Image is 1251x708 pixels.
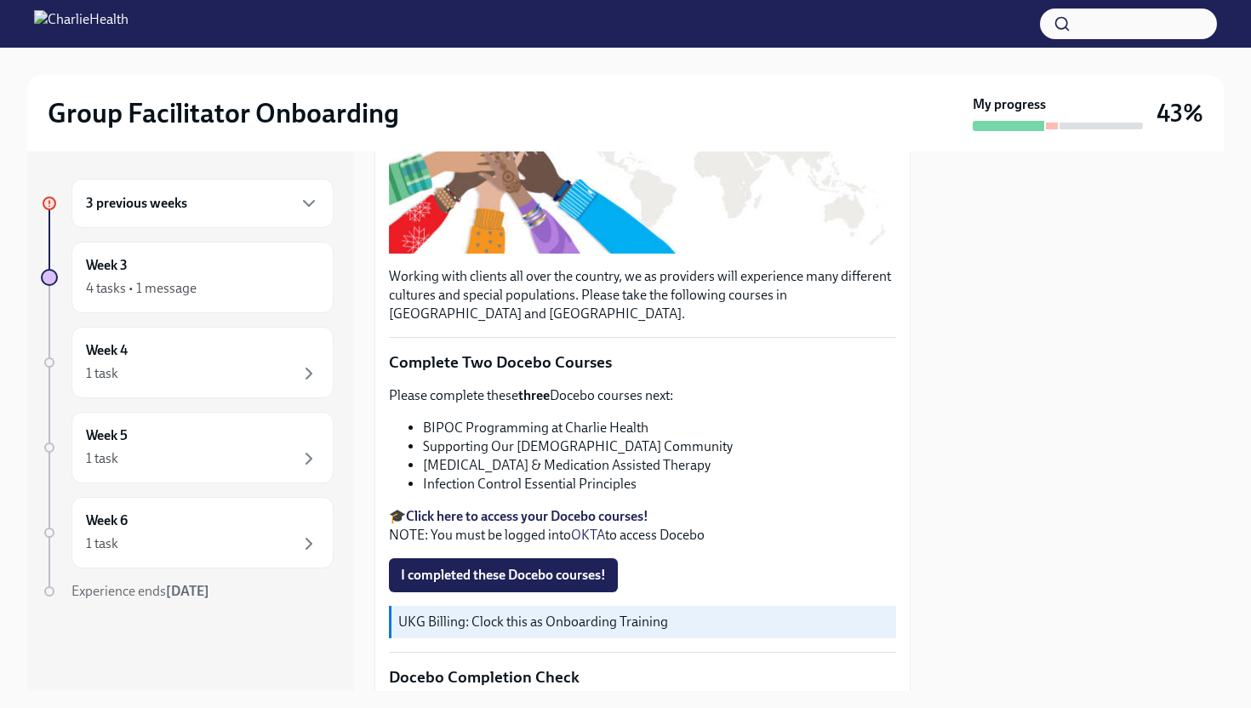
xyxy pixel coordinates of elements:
button: I completed these Docebo courses! [389,558,618,592]
strong: My progress [973,95,1046,114]
div: 1 task [86,534,118,553]
img: CharlieHealth [34,10,129,37]
p: Docebo Completion Check [389,666,896,688]
span: Experience ends [71,583,209,599]
a: Week 34 tasks • 1 message [41,242,334,313]
p: Working with clients all over the country, we as providers will experience many different culture... [389,267,896,323]
h6: Week 3 [86,256,128,275]
p: Complete Two Docebo Courses [389,351,896,374]
a: Click here to access your Docebo courses! [406,508,648,524]
h6: Week 5 [86,426,128,445]
li: Supporting Our [DEMOGRAPHIC_DATA] Community [423,437,896,456]
strong: three [518,387,550,403]
span: I completed these Docebo courses! [401,567,606,584]
strong: [DATE] [166,583,209,599]
div: 1 task [86,449,118,468]
li: BIPOC Programming at Charlie Health [423,419,896,437]
li: Infection Control Essential Principles [423,475,896,494]
h3: 43% [1157,98,1203,128]
a: Week 41 task [41,327,334,398]
p: UKG Billing: Clock this as Onboarding Training [398,613,889,631]
h6: 3 previous weeks [86,194,187,213]
a: Week 51 task [41,412,334,483]
p: 🎓 NOTE: You must be logged into to access Docebo [389,507,896,545]
li: [MEDICAL_DATA] & Medication Assisted Therapy [423,456,896,475]
p: Please complete these Docebo courses next: [389,386,896,405]
div: 1 task [86,364,118,383]
h6: Week 4 [86,341,128,360]
h2: Group Facilitator Onboarding [48,96,399,130]
div: 3 previous weeks [71,179,334,228]
a: Week 61 task [41,497,334,568]
div: 4 tasks • 1 message [86,279,197,298]
a: OKTA [571,527,605,543]
h6: Week 6 [86,511,128,530]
